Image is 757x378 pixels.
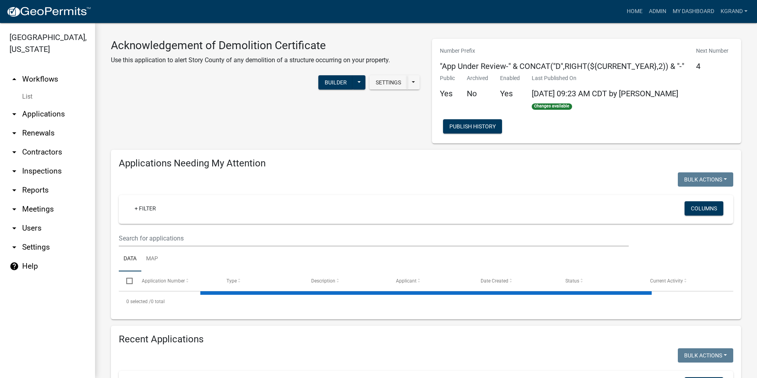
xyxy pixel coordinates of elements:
[10,204,19,214] i: arrow_drop_down
[467,74,488,82] p: Archived
[396,278,417,284] span: Applicant
[10,242,19,252] i: arrow_drop_down
[311,278,335,284] span: Description
[369,75,407,90] button: Settings
[10,128,19,138] i: arrow_drop_down
[119,292,733,311] div: 0 total
[388,271,473,290] datatable-header-cell: Applicant
[500,89,520,98] h5: Yes
[678,348,733,363] button: Bulk Actions
[318,75,353,90] button: Builder
[670,4,717,19] a: My Dashboard
[134,271,219,290] datatable-header-cell: Application Number
[304,271,388,290] datatable-header-cell: Description
[111,55,390,65] p: Use this application to alert Story County of any demolition of a structure occurring on your pro...
[440,74,455,82] p: Public
[141,246,163,272] a: Map
[10,262,19,271] i: help
[119,271,134,290] datatable-header-cell: Select
[10,74,19,84] i: arrow_drop_up
[119,230,629,246] input: Search for applications
[142,278,185,284] span: Application Number
[440,61,684,71] h5: "App Under Review-" & CONCAT("D",RIGHT(${CURRENT_YEAR},2)) & "-"
[500,74,520,82] p: Enabled
[481,278,508,284] span: Date Created
[440,89,455,98] h5: Yes
[443,119,502,134] button: Publish History
[532,74,678,82] p: Last Published On
[696,47,728,55] p: Next Number
[443,124,502,130] wm-modal-confirm: Workflow Publish History
[119,158,733,169] h4: Applications Needing My Attention
[219,271,303,290] datatable-header-cell: Type
[119,246,141,272] a: Data
[473,271,558,290] datatable-header-cell: Date Created
[532,103,572,110] span: Changes available
[696,61,728,71] h5: 4
[650,278,683,284] span: Current Activity
[10,109,19,119] i: arrow_drop_down
[532,89,678,98] span: [DATE] 09:23 AM CDT by [PERSON_NAME]
[440,47,684,55] p: Number Prefix
[10,223,19,233] i: arrow_drop_down
[126,299,151,304] span: 0 selected /
[717,4,751,19] a: kgrand
[128,201,162,216] a: + Filter
[467,89,488,98] h5: No
[111,39,390,52] h3: Acknowledgement of Demolition Certificate
[10,147,19,157] i: arrow_drop_down
[678,172,733,187] button: Bulk Actions
[565,278,579,284] span: Status
[685,201,723,216] button: Columns
[558,271,643,290] datatable-header-cell: Status
[624,4,646,19] a: Home
[10,166,19,176] i: arrow_drop_down
[643,271,727,290] datatable-header-cell: Current Activity
[646,4,670,19] a: Admin
[119,334,733,345] h4: Recent Applications
[226,278,237,284] span: Type
[10,185,19,195] i: arrow_drop_down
